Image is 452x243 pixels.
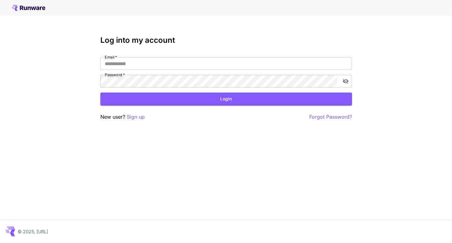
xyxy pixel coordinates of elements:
h3: Log into my account [100,36,352,45]
p: © 2025, [URL] [18,228,48,235]
button: Forgot Password? [309,113,352,121]
button: Sign up [127,113,145,121]
button: toggle password visibility [340,76,351,87]
label: Email [105,54,117,60]
label: Password [105,72,125,77]
p: New user? [100,113,145,121]
button: Login [100,93,352,105]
